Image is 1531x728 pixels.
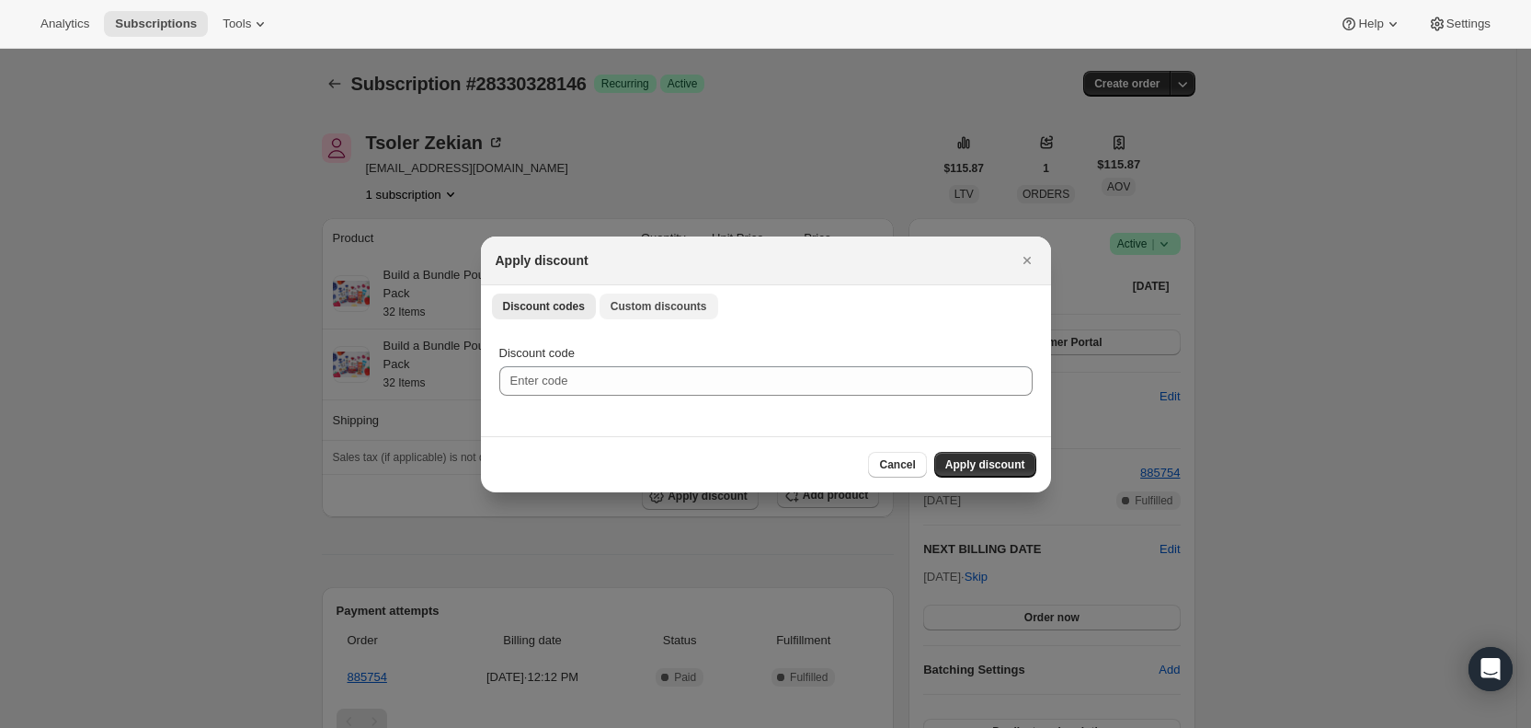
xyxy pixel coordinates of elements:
button: Analytics [29,11,100,37]
button: Custom discounts [600,294,718,319]
span: Tools [223,17,251,31]
span: Discount code [499,346,575,360]
button: Help [1329,11,1412,37]
span: Subscriptions [115,17,197,31]
button: Cancel [868,452,926,478]
button: Apply discount [934,452,1036,478]
span: Custom discounts [611,299,707,314]
span: Analytics [40,17,89,31]
button: Tools [211,11,280,37]
span: Cancel [879,457,915,472]
div: Discount codes [481,326,1051,436]
div: Open Intercom Messenger [1468,647,1513,691]
button: Settings [1417,11,1502,37]
button: Subscriptions [104,11,208,37]
span: Discount codes [503,299,585,314]
h2: Apply discount [496,251,588,270]
button: Close [1014,248,1040,273]
button: Discount codes [492,294,596,319]
span: Help [1358,17,1383,31]
span: Apply discount [945,457,1025,472]
input: Enter code [499,366,1033,396]
span: Settings [1446,17,1491,31]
